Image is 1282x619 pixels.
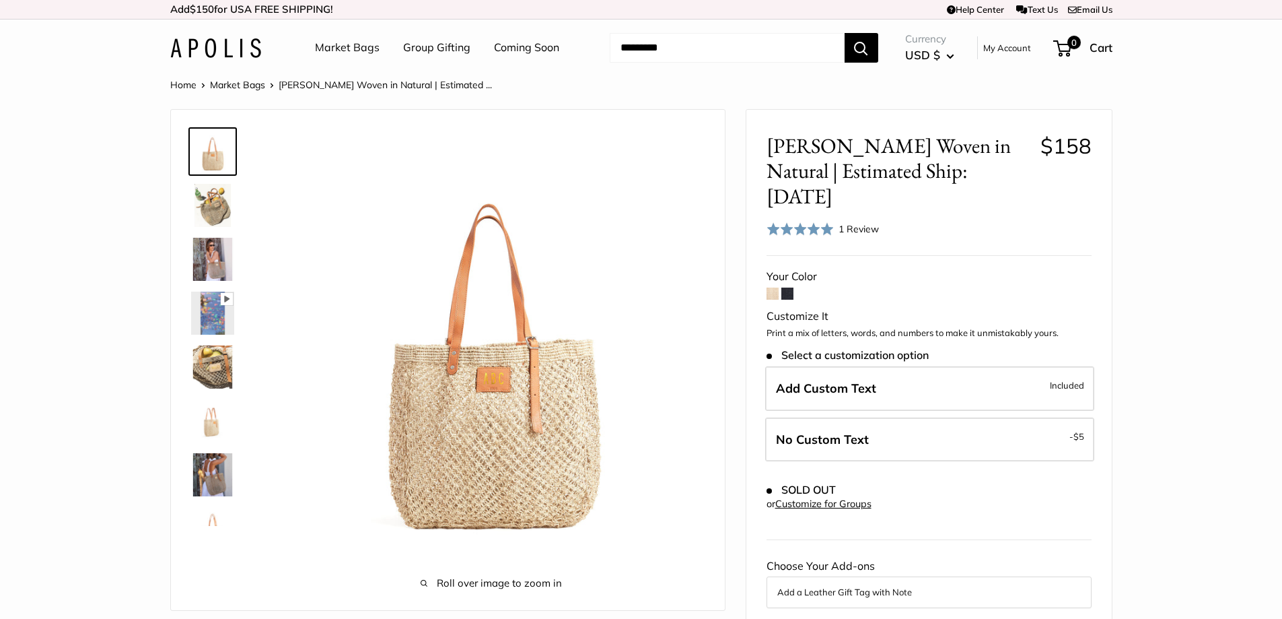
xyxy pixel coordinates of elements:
[188,181,237,230] a: Mercado Woven in Natural | Estimated Ship: Oct. 19th
[767,556,1092,608] div: Choose Your Add-ons
[610,33,845,63] input: Search...
[191,453,234,496] img: Mercado Woven in Natural | Estimated Ship: Oct. 19th
[188,127,237,176] a: Mercado Woven in Natural | Estimated Ship: Oct. 19th
[1055,37,1112,59] a: 0 Cart
[776,432,869,447] span: No Custom Text
[188,235,237,284] a: Mercado Woven in Natural | Estimated Ship: Oct. 19th
[315,38,380,58] a: Market Bags
[170,38,261,58] img: Apolis
[767,495,871,513] div: or
[1050,377,1084,393] span: Included
[279,130,705,556] img: Mercado Woven in Natural | Estimated Ship: Oct. 19th
[775,498,871,510] a: Customize for Groups
[188,289,237,337] a: Mercado Woven in Natural | Estimated Ship: Oct. 19th
[279,574,705,593] span: Roll over image to zoom in
[279,79,492,91] span: [PERSON_NAME] Woven in Natural | Estimated ...
[776,381,876,396] span: Add Custom Text
[190,3,214,15] span: $150
[170,79,197,91] a: Home
[1067,36,1080,49] span: 0
[191,238,234,281] img: Mercado Woven in Natural | Estimated Ship: Oct. 19th
[765,418,1094,462] label: Leave Blank
[905,44,954,66] button: USD $
[191,507,234,550] img: Mercado Woven in Natural | Estimated Ship: Oct. 19th
[1016,4,1057,15] a: Text Us
[494,38,559,58] a: Coming Soon
[767,133,1030,209] span: [PERSON_NAME] Woven in Natural | Estimated Ship: [DATE]
[947,4,1004,15] a: Help Center
[767,484,836,496] span: SOLD OUT
[1040,133,1092,159] span: $158
[191,130,234,173] img: Mercado Woven in Natural | Estimated Ship: Oct. 19th
[1073,431,1084,442] span: $5
[191,292,234,335] img: Mercado Woven in Natural | Estimated Ship: Oct. 19th
[1090,40,1112,55] span: Cart
[767,349,929,362] span: Select a customization option
[777,584,1081,600] button: Add a Leather Gift Tag with Note
[1068,4,1112,15] a: Email Us
[188,504,237,553] a: Mercado Woven in Natural | Estimated Ship: Oct. 19th
[1069,428,1084,445] span: -
[983,40,1031,56] a: My Account
[170,76,492,94] nav: Breadcrumb
[191,399,234,443] img: Mercado Woven in Natural | Estimated Ship: Oct. 19th
[403,38,470,58] a: Group Gifting
[210,79,265,91] a: Market Bags
[905,30,954,48] span: Currency
[767,327,1092,340] p: Print a mix of letters, words, and numbers to make it unmistakably yours.
[767,306,1092,327] div: Customize It
[188,451,237,499] a: Mercado Woven in Natural | Estimated Ship: Oct. 19th
[767,267,1092,287] div: Your Color
[765,366,1094,411] label: Add Custom Text
[188,397,237,445] a: Mercado Woven in Natural | Estimated Ship: Oct. 19th
[188,343,237,391] a: Mercado Woven in Natural | Estimated Ship: Oct. 19th
[839,223,879,235] span: 1 Review
[191,346,234,389] img: Mercado Woven in Natural | Estimated Ship: Oct. 19th
[191,184,234,227] img: Mercado Woven in Natural | Estimated Ship: Oct. 19th
[845,33,878,63] button: Search
[905,48,940,62] span: USD $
